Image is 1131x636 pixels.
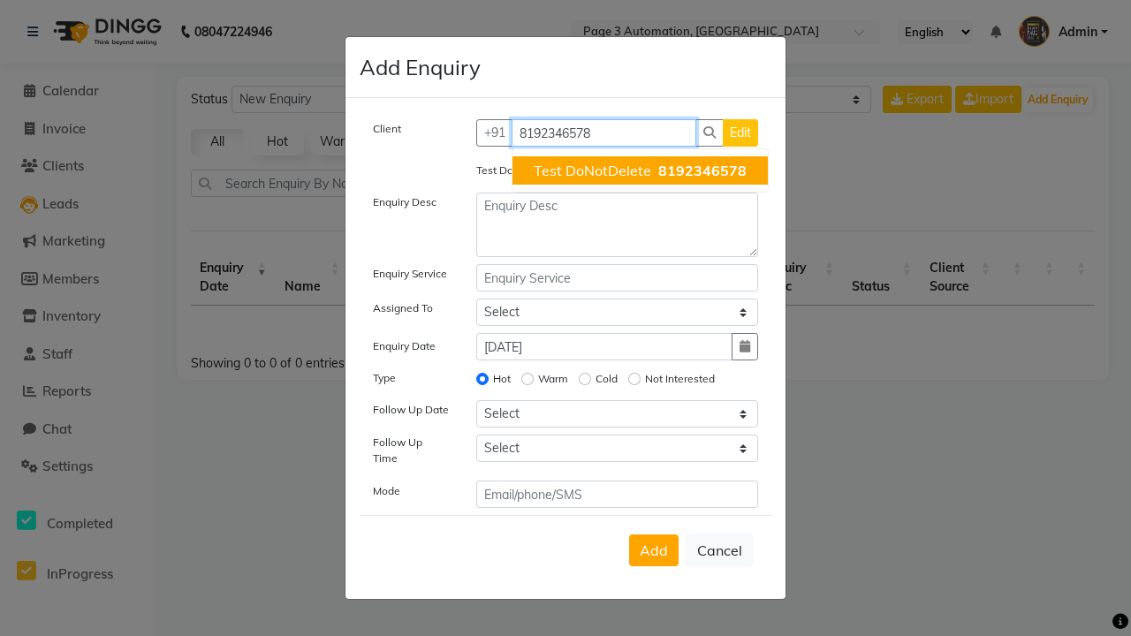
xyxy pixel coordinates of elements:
button: Edit [723,119,758,147]
label: Enquiry Service [373,266,447,282]
label: Assigned To [373,300,433,316]
input: Search by Name/Mobile/Email/Code [512,119,697,147]
label: Enquiry Date [373,338,436,354]
label: Test DoNotDelete [476,163,564,178]
span: Edit [730,125,751,140]
h4: Add Enquiry [360,51,481,83]
label: Cold [596,371,618,387]
label: Hot [493,371,511,387]
span: 8192346578 [658,162,747,179]
input: Enquiry Service [476,264,759,291]
label: Mode [373,483,400,499]
span: Add [640,541,668,559]
label: Type [373,370,396,386]
label: Enquiry Desc [373,194,436,210]
button: +91 [476,119,513,147]
span: Test DoNotDelete [534,162,651,179]
input: Email/phone/SMS [476,481,759,508]
label: Warm [538,371,568,387]
label: Follow Up Date [373,402,449,418]
button: Cancel [686,534,754,567]
label: Follow Up Time [373,435,450,466]
button: Add [629,534,679,566]
label: Not Interested [645,371,715,387]
label: Client [373,121,401,137]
